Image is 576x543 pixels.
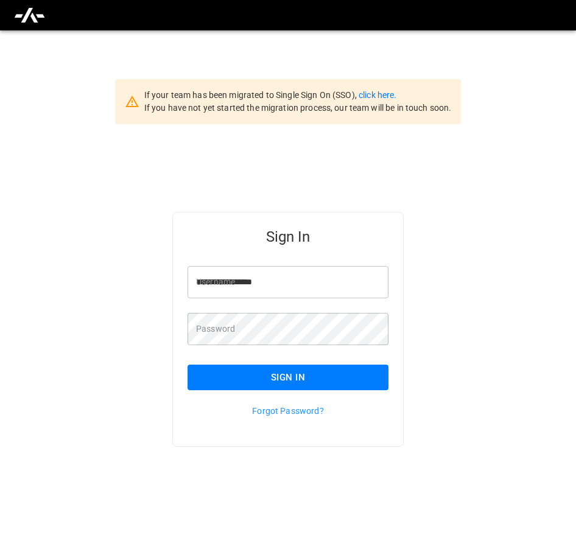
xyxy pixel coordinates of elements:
p: Forgot Password? [188,405,388,417]
span: If you have not yet started the migration process, our team will be in touch soon. [144,103,452,113]
h5: Sign In [188,227,388,247]
a: click here. [359,90,396,100]
img: ampcontrol.io logo [13,4,46,27]
span: If your team has been migrated to Single Sign On (SSO), [144,90,359,100]
button: Sign In [188,365,388,390]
